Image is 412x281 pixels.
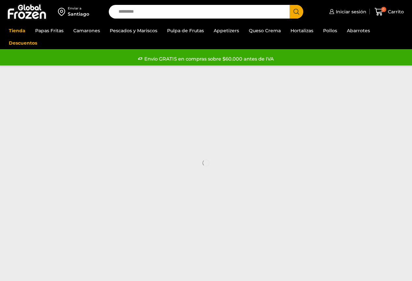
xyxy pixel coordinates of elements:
a: Iniciar sesión [328,5,366,18]
span: Carrito [386,8,404,15]
a: Queso Crema [246,24,284,37]
a: Tienda [6,24,29,37]
a: Pulpa de Frutas [164,24,207,37]
span: Iniciar sesión [334,8,366,15]
a: Hortalizas [287,24,317,37]
button: Search button [290,5,303,19]
img: address-field-icon.svg [58,6,68,17]
a: Abarrotes [344,24,373,37]
a: Papas Fritas [32,24,67,37]
a: Camarones [70,24,103,37]
a: Descuentos [6,37,40,49]
div: Santiago [68,11,89,17]
a: Pollos [320,24,340,37]
a: 0 Carrito [373,4,405,20]
span: 0 [381,7,386,12]
a: Pescados y Mariscos [107,24,161,37]
a: Appetizers [210,24,242,37]
div: Enviar a [68,6,89,11]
